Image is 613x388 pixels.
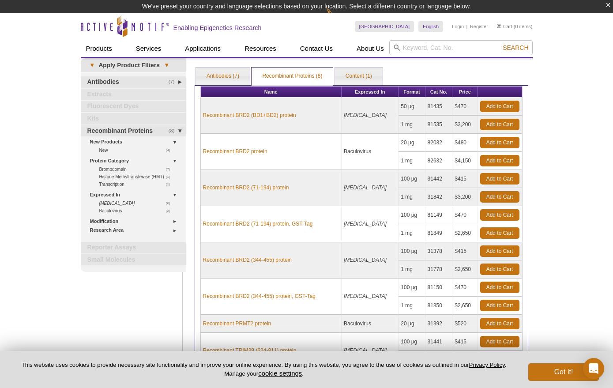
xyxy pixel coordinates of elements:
td: 82032 [425,134,453,152]
th: Price [452,87,478,98]
td: $3,200 [452,188,478,206]
td: 31378 [425,242,453,260]
a: Services [131,40,167,57]
a: Add to Cart [480,336,519,347]
a: Add to Cart [480,209,519,221]
td: 31442 [425,170,453,188]
a: Recombinant BRD2 (71-194) protein [203,184,289,192]
i: [MEDICAL_DATA] [99,201,135,206]
a: Recombinant BRD2 (BD1+BD2) protein [203,111,296,119]
a: Products [81,40,117,57]
i: [MEDICAL_DATA] [344,185,387,191]
button: cookie settings [258,369,302,377]
td: 100 µg [399,206,425,224]
td: 31441 [425,333,453,351]
a: (1)Transcription [99,181,175,188]
a: (7)Bromodomain [99,166,175,173]
td: 81150 [425,279,453,297]
a: Add to Cart [480,318,519,329]
a: (1)Histone Methyltransferase (HMT) [99,173,175,181]
a: Add to Cart [480,119,519,130]
a: Add to Cart [480,264,519,275]
td: $470 [452,206,478,224]
a: Add to Cart [480,173,519,185]
td: 1 mg [399,297,425,315]
a: Extracts [81,89,186,100]
a: Recombinant TRIM28 (624-811) protein [203,347,297,354]
td: $480 [452,134,478,152]
a: Contact Us [295,40,338,57]
td: $470 [452,98,478,116]
td: $2,650 [452,224,478,242]
td: $415 [452,170,478,188]
a: Recombinant BRD2 protein [203,147,267,155]
i: [MEDICAL_DATA] [344,293,387,299]
td: 50 µg [399,98,425,116]
a: (2)Baculovirus [99,207,175,215]
td: $415 [452,242,478,260]
a: Add to Cart [480,227,519,239]
td: $470 [452,279,478,297]
a: Add to Cart [480,101,519,112]
td: $415 [452,333,478,351]
span: (7) [169,76,180,88]
i: [MEDICAL_DATA] [344,257,387,263]
td: 20 µg [399,134,425,152]
th: Expressed In [342,87,399,98]
td: 81149 [425,206,453,224]
a: (7)Antibodies [81,76,186,88]
td: 1 mg [399,188,425,206]
p: This website uses cookies to provide necessary site functionality and improve your online experie... [14,361,514,378]
a: Resources [239,40,282,57]
button: Got it! [528,363,599,381]
a: Add to Cart [480,300,519,311]
td: 100 µg [399,170,425,188]
td: $2,650 [452,297,478,315]
a: [GEOGRAPHIC_DATA] [355,21,414,32]
td: 31778 [425,260,453,279]
a: Recombinant BRD2 (344-455) protein, GST-Tag [203,292,316,300]
input: Keyword, Cat. No. [389,40,533,55]
td: Baculovirus [342,134,399,170]
a: Antibodies (7) [196,68,250,85]
td: 100 µg [399,279,425,297]
a: (4)New [99,147,175,154]
button: Search [500,44,531,52]
td: 81435 [425,98,453,116]
td: Baculovirus [342,315,399,333]
span: (8) [169,125,180,137]
td: 81850 [425,297,453,315]
td: $2,650 [452,260,478,279]
span: (6) [166,200,175,207]
span: (1) [166,181,175,188]
td: 100 µg [399,242,425,260]
a: Recombinant PRMT2 protein [203,320,271,328]
a: Applications [180,40,226,57]
i: [MEDICAL_DATA] [344,347,387,354]
td: $3,200 [452,116,478,134]
a: Add to Cart [480,155,519,166]
a: Recombinant BRD2 (71-194) protein, GST-Tag [203,220,313,228]
a: Add to Cart [480,191,519,203]
h2: Enabling Epigenetics Research [173,24,262,32]
td: 1 mg [399,152,425,170]
li: (0 items) [497,21,533,32]
i: [MEDICAL_DATA] [344,112,387,118]
td: 31392 [425,315,453,333]
span: (4) [166,147,175,154]
span: ▾ [160,61,173,69]
a: (6) [MEDICAL_DATA] [99,200,175,207]
a: Cart [497,23,512,30]
a: Content (1) [335,68,383,85]
a: Reporter Assays [81,242,186,253]
a: Fluorescent Dyes [81,101,186,112]
td: 82632 [425,152,453,170]
a: Research Area [90,226,181,235]
a: Add to Cart [480,137,519,148]
span: (2) [166,207,175,215]
td: $4,150 [452,152,478,170]
span: ▾ [85,61,99,69]
td: $520 [452,315,478,333]
a: Kits [81,113,186,124]
td: 1 mg [399,224,425,242]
